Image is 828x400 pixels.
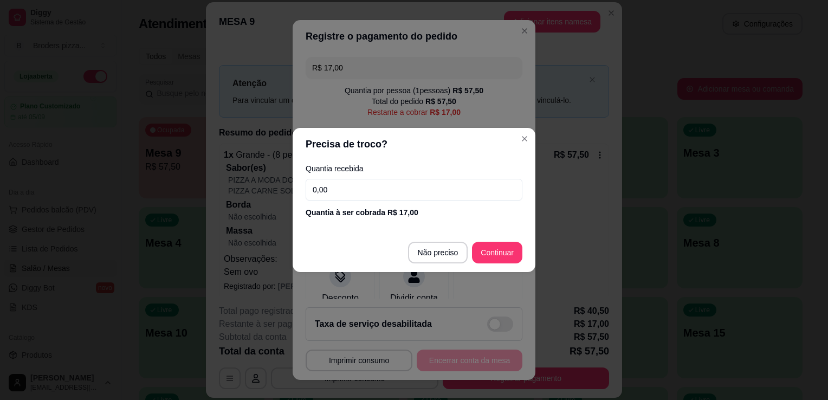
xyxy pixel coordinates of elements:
[306,165,522,172] label: Quantia recebida
[408,242,468,263] button: Não preciso
[293,128,535,160] header: Precisa de troco?
[472,242,522,263] button: Continuar
[516,130,533,147] button: Close
[306,207,522,218] div: Quantia à ser cobrada R$ 17,00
